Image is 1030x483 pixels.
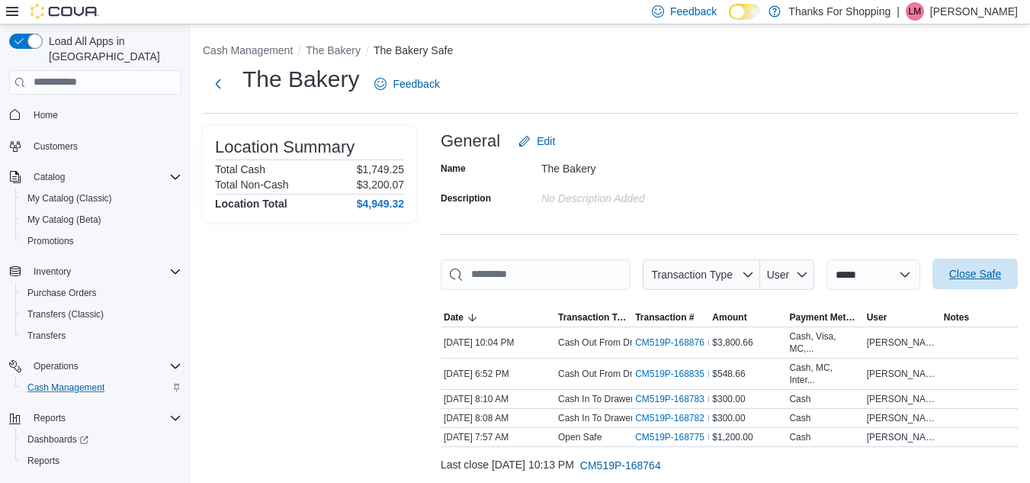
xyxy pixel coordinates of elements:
[21,232,80,250] a: Promotions
[708,433,717,442] svg: External link
[906,2,924,21] div: Liam Mcauley
[27,308,104,320] span: Transfers (Classic)
[15,282,188,304] button: Purchase Orders
[15,429,188,450] a: Dashboards
[21,189,118,208] a: My Catalog (Classic)
[444,311,464,324] span: Date
[867,336,938,349] span: [PERSON_NAME]
[558,368,698,380] p: Cash Out From Drawer (Drawer 2)
[441,259,631,290] input: This is a search bar. As you type, the results lower in the page will automatically filter.
[897,2,900,21] p: |
[867,368,938,380] span: [PERSON_NAME]
[15,209,188,230] button: My Catalog (Beta)
[21,430,181,449] span: Dashboards
[441,163,466,175] label: Name
[541,156,746,175] div: The Bakery
[712,311,746,324] span: Amount
[941,308,1018,327] button: Notes
[789,412,810,424] div: Cash
[786,308,863,327] button: Payment Methods
[789,362,860,386] div: Cash, MC, Inter...
[3,104,188,126] button: Home
[27,357,181,375] span: Operations
[27,214,101,226] span: My Catalog (Beta)
[949,266,1001,282] span: Close Safe
[867,431,938,443] span: [PERSON_NAME]
[635,393,717,405] a: CM519P-168783External link
[708,338,717,347] svg: External link
[21,378,181,397] span: Cash Management
[27,168,181,186] span: Catalog
[27,137,84,156] a: Customers
[729,4,761,20] input: Dark Mode
[712,412,745,424] span: $300.00
[357,163,404,175] p: $1,749.25
[712,431,752,443] span: $1,200.00
[441,132,500,150] h3: General
[27,137,181,156] span: Customers
[512,126,561,156] button: Edit
[15,450,188,472] button: Reports
[215,198,287,210] h4: Location Total
[21,327,72,345] a: Transfers
[27,455,59,467] span: Reports
[21,430,95,449] a: Dashboards
[15,304,188,325] button: Transfers (Classic)
[651,269,733,281] span: Transaction Type
[709,308,786,327] button: Amount
[867,412,938,424] span: [PERSON_NAME]
[203,69,233,99] button: Next
[368,69,445,99] a: Feedback
[909,2,922,21] span: LM
[27,409,72,427] button: Reports
[558,393,679,405] p: Cash In To Drawer (Drawer 1)
[441,450,1018,481] div: Last close [DATE] 10:13 PM
[789,393,810,405] div: Cash
[215,138,355,156] h3: Location Summary
[393,76,439,92] span: Feedback
[558,412,679,424] p: Cash In To Drawer (Drawer 2)
[632,308,709,327] button: Transaction #
[558,431,602,443] p: Open Safe
[21,211,181,229] span: My Catalog (Beta)
[930,2,1018,21] p: [PERSON_NAME]
[21,305,181,324] span: Transfers (Classic)
[789,330,860,355] div: Cash, Visa, MC,...
[15,230,188,252] button: Promotions
[708,394,717,404] svg: External link
[441,192,491,204] label: Description
[27,357,85,375] button: Operations
[27,330,66,342] span: Transfers
[34,266,71,278] span: Inventory
[21,211,107,229] a: My Catalog (Beta)
[34,109,58,121] span: Home
[27,262,181,281] span: Inventory
[788,2,890,21] p: Thanks For Shopping
[21,284,181,302] span: Purchase Orders
[635,336,717,349] a: CM519P-168876External link
[203,43,1018,61] nav: An example of EuiBreadcrumbs
[441,365,555,383] div: [DATE] 6:52 PM
[15,377,188,398] button: Cash Management
[558,336,698,349] p: Cash Out From Drawer (Drawer 1)
[15,188,188,209] button: My Catalog (Classic)
[635,311,694,324] span: Transaction #
[712,336,752,349] span: $3,800.66
[729,20,730,21] span: Dark Mode
[15,325,188,346] button: Transfers
[21,305,110,324] a: Transfers (Classic)
[789,311,860,324] span: Payment Methods
[789,431,810,443] div: Cash
[708,414,717,423] svg: External link
[27,433,88,446] span: Dashboards
[357,179,404,191] p: $3,200.07
[215,163,265,175] h6: Total Cash
[670,4,717,19] span: Feedback
[21,378,111,397] a: Cash Management
[34,412,66,424] span: Reports
[441,333,555,352] div: [DATE] 10:04 PM
[34,360,79,372] span: Operations
[203,44,293,56] button: Cash Management
[3,261,188,282] button: Inventory
[441,390,555,408] div: [DATE] 8:10 AM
